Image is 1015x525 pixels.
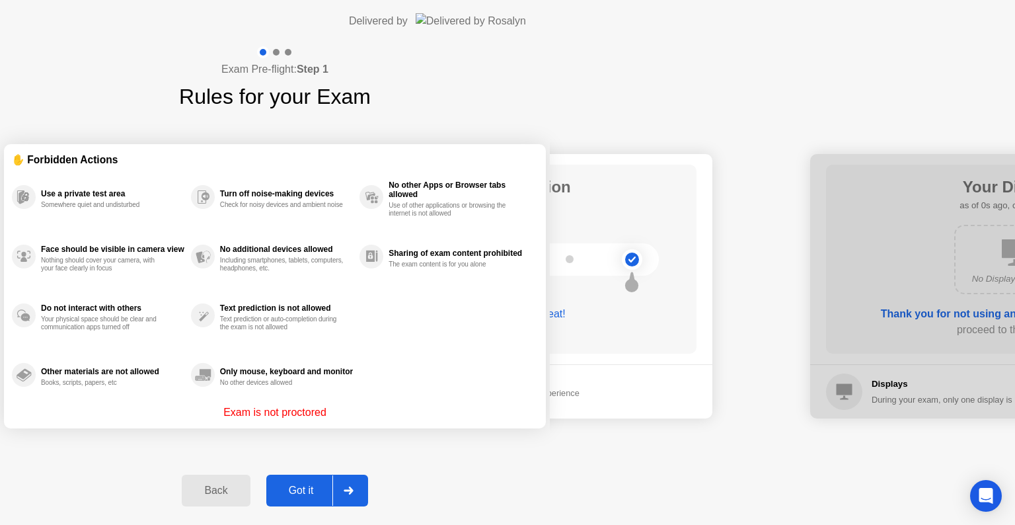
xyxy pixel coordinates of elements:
[970,480,1002,512] div: Open Intercom Messenger
[220,367,353,376] div: Only mouse, keyboard and monitor
[41,201,166,209] div: Somewhere quiet and undisturbed
[270,485,332,497] div: Got it
[349,13,408,29] div: Delivered by
[41,315,166,331] div: Your physical space should be clear and communication apps turned off
[220,379,345,387] div: No other devices allowed
[41,257,166,272] div: Nothing should cover your camera, with your face clearly in focus
[12,152,538,167] div: ✋ Forbidden Actions
[220,201,345,209] div: Check for noisy devices and ambient noise
[220,257,345,272] div: Including smartphones, tablets, computers, headphones, etc.
[221,61,328,77] h4: Exam Pre-flight:
[179,81,371,112] h1: Rules for your Exam
[41,303,184,313] div: Do not interact with others
[220,189,353,198] div: Turn off noise-making devices
[416,13,526,28] img: Delivered by Rosalyn
[220,245,353,254] div: No additional devices allowed
[389,249,531,258] div: Sharing of exam content prohibited
[182,475,250,506] button: Back
[266,475,368,506] button: Got it
[389,202,513,218] div: Use of other applications or browsing the internet is not allowed
[220,315,345,331] div: Text prediction or auto-completion during the exam is not allowed
[389,261,513,268] div: The exam content is for you alone
[186,485,246,497] div: Back
[41,189,184,198] div: Use a private test area
[220,303,353,313] div: Text prediction is not allowed
[41,367,184,376] div: Other materials are not allowed
[41,245,184,254] div: Face should be visible in camera view
[223,405,326,421] p: Exam is not proctored
[297,63,328,75] b: Step 1
[389,181,531,199] div: No other Apps or Browser tabs allowed
[41,379,166,387] div: Books, scripts, papers, etc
